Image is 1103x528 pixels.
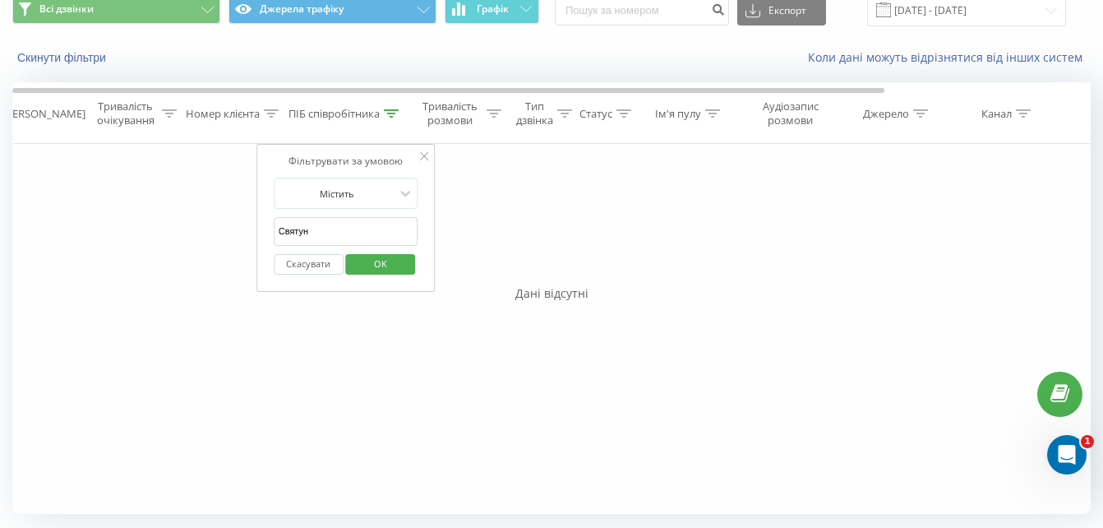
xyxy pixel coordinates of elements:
div: ПІБ співробітника [288,107,380,121]
span: Всі дзвінки [39,2,94,16]
span: Графік [477,3,509,15]
div: Ім'я пулу [655,107,701,121]
button: Скинути фільтри [12,50,114,65]
input: Введіть значення [274,217,418,246]
div: Фільтрувати за умовою [274,153,418,169]
div: Дані відсутні [12,285,1091,302]
button: OK [346,254,416,275]
div: Номер клієнта [186,107,260,121]
div: Аудіозапис розмови [750,100,830,127]
div: Канал [981,107,1012,121]
span: OK [358,251,404,276]
div: Статус [579,107,612,121]
a: Коли дані можуть відрізнятися вiд інших систем [808,49,1091,65]
div: [PERSON_NAME] [2,107,85,121]
div: Тривалість очікування [93,100,158,127]
button: Скасувати [274,254,344,275]
div: Тип дзвінка [516,100,553,127]
div: Тривалість розмови [418,100,482,127]
iframe: Intercom live chat [1047,435,1087,475]
div: Джерело [863,107,909,121]
span: 1 [1081,435,1094,448]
